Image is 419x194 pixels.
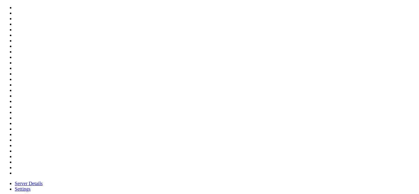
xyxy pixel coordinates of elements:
a: Settings [15,186,31,192]
div: (0, 1) [2,8,5,13]
a: Server Details [15,181,43,186]
x-row: Connecting [TECHNICAL_ID]... [2,2,339,8]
